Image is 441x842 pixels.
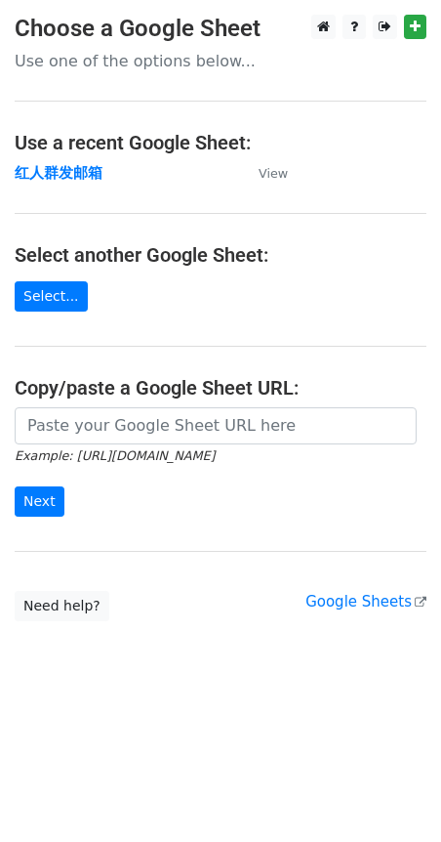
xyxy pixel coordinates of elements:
input: Next [15,486,64,517]
a: Select... [15,281,88,312]
a: View [239,164,288,182]
a: 红人群发邮箱 [15,164,102,182]
small: View [259,166,288,181]
h4: Select another Google Sheet: [15,243,426,267]
a: Need help? [15,591,109,621]
input: Paste your Google Sheet URL here [15,407,417,444]
h4: Use a recent Google Sheet: [15,131,426,154]
small: Example: [URL][DOMAIN_NAME] [15,448,215,463]
p: Use one of the options below... [15,51,426,71]
a: Google Sheets [305,593,426,610]
iframe: Chat Widget [343,748,441,842]
h3: Choose a Google Sheet [15,15,426,43]
h4: Copy/paste a Google Sheet URL: [15,376,426,400]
